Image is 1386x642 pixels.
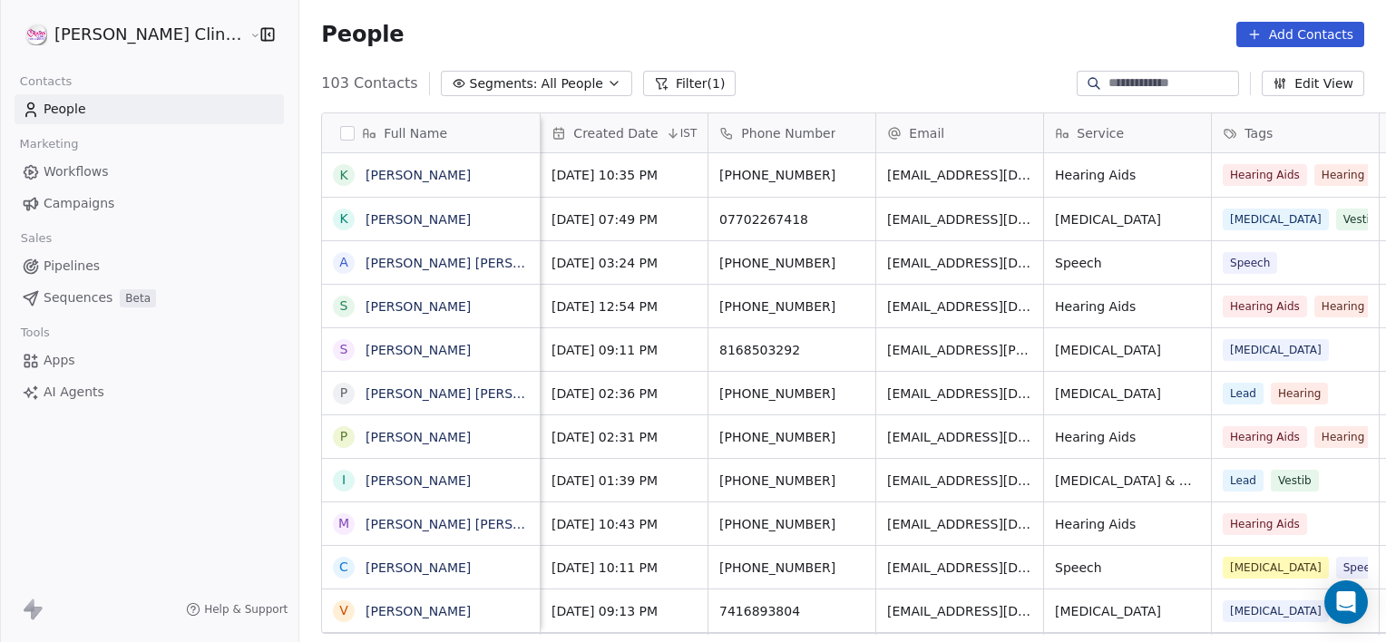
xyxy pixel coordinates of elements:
[340,209,348,229] div: K
[887,428,1032,446] span: [EMAIL_ADDRESS][DOMAIN_NAME]
[1271,470,1319,491] span: Vestib
[1055,602,1200,620] span: [MEDICAL_DATA]
[44,351,75,370] span: Apps
[13,225,60,252] span: Sales
[1271,383,1328,404] span: Hearing
[340,601,349,620] div: v
[551,602,697,620] span: [DATE] 09:13 PM
[887,602,1032,620] span: [EMAIL_ADDRESS][DOMAIN_NAME]
[15,377,284,407] a: AI Agents
[366,517,630,531] a: [PERSON_NAME] [PERSON_NAME] Nellore
[12,68,80,95] span: Contacts
[719,384,864,403] span: [PHONE_NUMBER]
[204,602,288,617] span: Help & Support
[1223,426,1307,448] span: Hearing Aids
[12,131,86,158] span: Marketing
[120,289,156,307] span: Beta
[551,166,697,184] span: [DATE] 10:35 PM
[1314,164,1371,186] span: Hearing
[1223,339,1329,361] span: [MEDICAL_DATA]
[551,297,697,316] span: [DATE] 12:54 PM
[1055,297,1200,316] span: Hearing Aids
[887,210,1032,229] span: [EMAIL_ADDRESS][DOMAIN_NAME]
[1044,113,1211,152] div: Service
[25,24,47,45] img: RASYA-Clinic%20Circle%20icon%20Transparent.png
[719,341,864,359] span: 8168503292
[551,515,697,533] span: [DATE] 10:43 PM
[44,383,104,402] span: AI Agents
[1223,296,1307,317] span: Hearing Aids
[366,168,471,182] a: [PERSON_NAME]
[366,299,471,314] a: [PERSON_NAME]
[887,166,1032,184] span: [EMAIL_ADDRESS][DOMAIN_NAME]
[1055,472,1200,490] span: [MEDICAL_DATA] & Dizziness
[1236,22,1364,47] button: Add Contacts
[887,341,1032,359] span: [EMAIL_ADDRESS][PERSON_NAME][DOMAIN_NAME]
[15,283,284,313] a: SequencesBeta
[1055,210,1200,229] span: [MEDICAL_DATA]
[719,428,864,446] span: [PHONE_NUMBER]
[342,471,346,490] div: I
[1223,164,1307,186] span: Hearing Aids
[551,341,697,359] span: [DATE] 09:11 PM
[1324,580,1368,624] div: Open Intercom Messenger
[15,94,284,124] a: People
[887,559,1032,577] span: [EMAIL_ADDRESS][DOMAIN_NAME]
[541,113,708,152] div: Created DateIST
[44,288,112,307] span: Sequences
[366,386,581,401] a: [PERSON_NAME] [PERSON_NAME]
[551,428,697,446] span: [DATE] 02:31 PM
[15,157,284,187] a: Workflows
[719,210,864,229] span: 07702267418
[680,126,698,141] span: IST
[1223,600,1329,622] span: [MEDICAL_DATA]
[470,74,538,93] span: Segments:
[340,427,347,446] div: P
[1055,384,1200,403] span: [MEDICAL_DATA]
[15,345,284,375] a: Apps
[1055,559,1200,577] span: Speech
[384,124,447,142] span: Full Name
[15,189,284,219] a: Campaigns
[909,124,944,142] span: Email
[340,297,348,316] div: S
[322,113,540,152] div: Full Name
[643,71,737,96] button: Filter(1)
[1223,252,1277,274] span: Speech
[22,19,237,50] button: [PERSON_NAME] Clinic External
[887,297,1032,316] span: [EMAIL_ADDRESS][DOMAIN_NAME]
[366,473,471,488] a: [PERSON_NAME]
[321,21,404,48] span: People
[719,602,864,620] span: 7416893804
[15,251,284,281] a: Pipelines
[741,124,835,142] span: Phone Number
[1314,296,1371,317] span: Hearing
[1314,426,1371,448] span: Hearing
[1262,71,1364,96] button: Edit View
[339,558,348,577] div: C
[1055,254,1200,272] span: Speech
[321,73,417,94] span: 103 Contacts
[719,559,864,577] span: [PHONE_NUMBER]
[186,602,288,617] a: Help & Support
[322,153,541,635] div: grid
[54,23,245,46] span: [PERSON_NAME] Clinic External
[366,343,471,357] a: [PERSON_NAME]
[542,74,603,93] span: All People
[340,166,348,185] div: K
[1223,513,1307,535] span: Hearing Aids
[340,340,348,359] div: S
[708,113,875,152] div: Phone Number
[366,256,581,270] a: [PERSON_NAME] [PERSON_NAME]
[1223,209,1329,230] span: [MEDICAL_DATA]
[719,472,864,490] span: [PHONE_NUMBER]
[887,472,1032,490] span: [EMAIL_ADDRESS][DOMAIN_NAME]
[719,515,864,533] span: [PHONE_NUMBER]
[1055,515,1200,533] span: Hearing Aids
[44,194,114,213] span: Campaigns
[366,212,471,227] a: [PERSON_NAME]
[1055,341,1200,359] span: [MEDICAL_DATA]
[1077,124,1124,142] span: Service
[719,254,864,272] span: [PHONE_NUMBER]
[551,472,697,490] span: [DATE] 01:39 PM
